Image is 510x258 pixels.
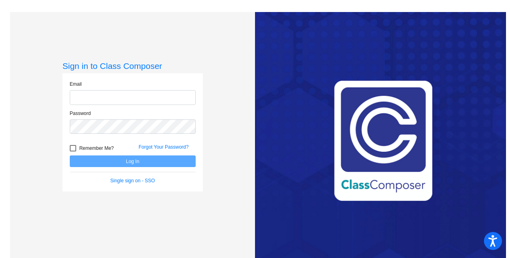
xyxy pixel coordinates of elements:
[63,61,203,71] h3: Sign in to Class Composer
[70,110,91,117] label: Password
[79,143,114,153] span: Remember Me?
[139,144,189,150] a: Forgot Your Password?
[110,178,155,183] a: Single sign on - SSO
[70,155,196,167] button: Log In
[70,81,82,88] label: Email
